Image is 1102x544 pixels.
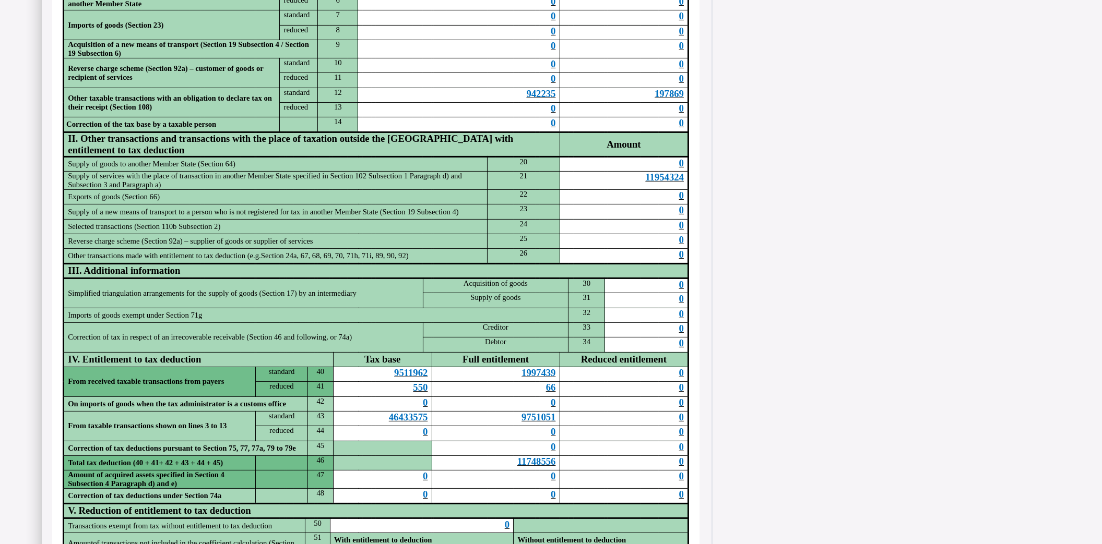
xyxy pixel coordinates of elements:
span: III. Additional information [68,265,180,276]
span: 13 [334,103,342,111]
span: 0 [551,26,555,37]
span: 14 [334,117,342,126]
span: 11748556 [517,456,556,467]
span: 44 [316,426,324,434]
span: 8 [336,26,340,34]
span: Correction of tax in respect of an irrecoverable receivable (Section 46 and following, or 74a) [68,333,352,341]
span: Other transactions made with entitlement to tax deduction ( Section 24a, 67, 68, 69, 70, 71h, 71i... [68,251,409,260]
span: 48 [316,489,324,497]
span: Total tax deduction (40 + 41+ 42 + 43 + 44 + 45) [68,458,223,467]
span: 9511962 [394,367,428,378]
span: Supply of goods to another Member State (Section 64) [68,160,235,168]
span: 0 [679,158,684,168]
span: Amount [607,139,641,150]
span: Acquisition of goods [464,279,528,287]
span: 22 [520,190,528,198]
span: 1997439 [522,367,555,378]
span: 0 [551,58,555,69]
span: Simplified triangulation arrangements for the supply of goods (Section 17) by an intermediary [68,289,357,297]
span: 0 [679,367,684,378]
span: V. Reduction of entitlement to tax deduction [68,505,251,516]
span: 23 [520,204,528,213]
span: Selected transactions (Section 110b Subsection 2) [68,222,220,231]
span: 30 [583,279,590,287]
span: 0 [679,397,684,408]
span: 0 [505,519,509,530]
span: reduced [269,426,293,434]
span: standard [284,88,310,96]
span: 0 [679,10,684,21]
span: 0 [679,279,684,290]
span: Debtor [485,337,506,346]
span: 0 [423,397,428,408]
span: 43 [316,412,324,420]
span: Imports of goods (Section 23) [68,21,163,29]
span: IV. Entitlement to tax deduction [68,354,201,365]
span: 0 [551,103,555,114]
span: 9 [336,40,340,49]
span: 0 [679,323,684,334]
span: On imports of goods when the tax administrator is a customs office [68,400,286,408]
span: 0 [679,234,684,245]
span: 0 [679,308,684,319]
span: 0 [679,456,684,467]
span: 0 [679,489,684,500]
span: 7 [336,10,340,19]
span: 0 [679,220,684,231]
span: 0 [551,397,555,408]
span: 0 [679,441,684,452]
span: 31 [583,293,590,301]
span: 9751051 [522,412,555,422]
span: Other taxable transactions with an obligation to declare tax on their receipt (Section 108) [68,94,272,111]
span: 41 [316,382,324,390]
span: 51 [314,533,322,541]
span: e.g. [250,251,261,260]
span: 34 [583,337,590,346]
span: Supply of goods [470,293,520,301]
span: 11954324 [645,172,684,183]
span: 0 [423,470,428,481]
span: 10 [334,58,342,67]
span: Tax base [364,354,400,365]
span: 24 [520,220,528,228]
span: 0 [679,73,684,84]
span: 0 [551,441,555,452]
span: Correction of tax deductions pursuant to Section 75, 77, 77a, 79 to 79e [68,444,296,452]
span: 0 [679,40,684,51]
span: 0 [551,10,555,21]
span: Amount of acquired assets specified in Section 4 Subsection 4 Paragraph d) and e) [68,470,224,488]
span: 0 [551,489,555,500]
span: 50 [314,519,322,527]
span: Exports of goods (Section 66) [68,192,160,201]
span: standard [269,412,295,420]
span: 46433575 [389,412,428,422]
span: Transactions exempt from tax without entitlement to tax deduction [68,522,272,530]
span: 197869 [655,88,684,99]
span: Reverse charge scheme (Section 92a) – supplier of goods or supplier of services [68,237,313,245]
span: standard [284,10,310,19]
span: 21 [520,172,528,180]
span: 0 [679,382,684,393]
span: 40 [316,367,324,376]
span: 0 [551,117,555,128]
span: 42 [316,397,324,405]
span: Correction of tax deductions under Section 74a [68,491,221,500]
span: 0 [679,293,684,304]
span: 66 [546,382,556,393]
span: reduced [284,73,308,81]
span: 11 [334,73,341,81]
span: 0 [679,26,684,37]
span: 0 [679,204,684,215]
span: 0 [423,489,428,500]
span: standard [284,58,310,67]
span: 0 [679,470,684,481]
span: From received taxable transactions from payers [68,377,224,385]
span: reduced [284,26,308,34]
span: Full entitlement [463,354,529,365]
span: 0 [551,470,555,481]
span: 0 [551,73,555,84]
span: 33 [583,323,590,331]
span: 47 [316,470,324,479]
span: Without entitlement to deduction [518,536,626,544]
span: Supply of services with the place of transaction in another Member State specified in Section 102... [68,172,462,189]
